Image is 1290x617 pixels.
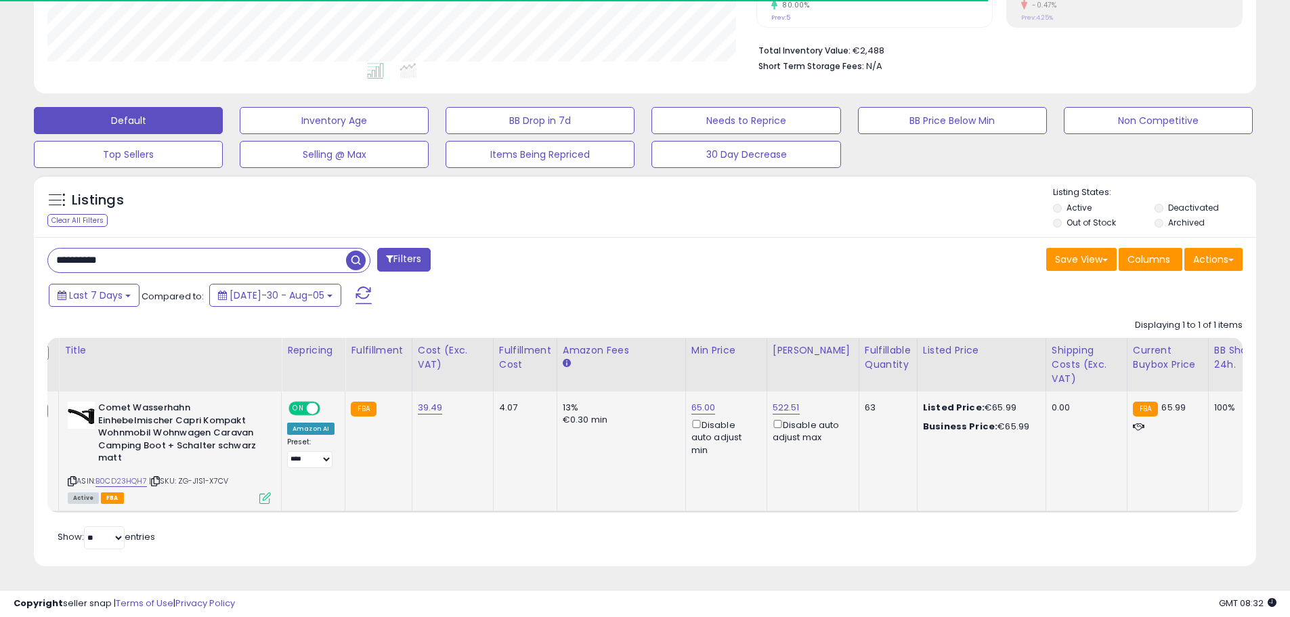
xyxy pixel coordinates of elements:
[858,107,1047,134] button: BB Price Below Min
[1133,343,1203,372] div: Current Buybox Price
[209,284,341,307] button: [DATE]-30 - Aug-05
[290,403,307,414] span: ON
[64,343,276,358] div: Title
[499,402,546,414] div: 4.07
[446,107,635,134] button: BB Drop in 7d
[68,402,271,502] div: ASIN:
[1046,248,1117,271] button: Save View
[14,597,63,610] strong: Copyright
[418,343,488,372] div: Cost (Exc. VAT)
[563,358,571,370] small: Amazon Fees.
[866,60,882,72] span: N/A
[318,403,340,414] span: OFF
[287,438,335,468] div: Preset:
[287,423,335,435] div: Amazon AI
[1219,597,1276,610] span: 2025-08-13 08:32 GMT
[1184,248,1243,271] button: Actions
[69,289,123,302] span: Last 7 Days
[1064,107,1253,134] button: Non Competitive
[758,45,851,56] b: Total Inventory Value:
[116,597,173,610] a: Terms of Use
[98,402,263,468] b: Comet Wasserhahn Einhebelmischer Capri Kompakt Wohnmobil Wohnwagen Caravan Camping Boot + Schalte...
[1053,186,1256,199] p: Listing States:
[230,289,324,302] span: [DATE]-30 - Aug-05
[923,421,1035,433] div: €65.99
[68,492,99,504] span: All listings currently available for purchase on Amazon
[240,107,429,134] button: Inventory Age
[771,14,790,22] small: Prev: 5
[758,60,864,72] b: Short Term Storage Fees:
[287,343,339,358] div: Repricing
[351,402,376,417] small: FBA
[563,414,675,426] div: €0.30 min
[773,401,800,414] a: 522.51
[1135,319,1243,332] div: Displaying 1 to 1 of 1 items
[1214,343,1264,372] div: BB Share 24h.
[58,530,155,543] span: Show: entries
[240,141,429,168] button: Selling @ Max
[418,401,443,414] a: 39.49
[1067,217,1116,228] label: Out of Stock
[865,402,907,414] div: 63
[1168,202,1219,213] label: Deactivated
[142,290,204,303] span: Compared to:
[563,402,675,414] div: 13%
[923,343,1040,358] div: Listed Price
[1021,14,1053,22] small: Prev: 4.25%
[923,401,985,414] b: Listed Price:
[175,597,235,610] a: Privacy Policy
[499,343,551,372] div: Fulfillment Cost
[68,402,95,429] img: 312PGdxqTeL._SL40_.jpg
[773,343,853,358] div: [PERSON_NAME]
[691,401,716,414] a: 65.00
[95,475,147,487] a: B0CD23HQH7
[773,417,848,444] div: Disable auto adjust max
[1161,401,1186,414] span: 65.99
[101,492,124,504] span: FBA
[446,141,635,168] button: Items Being Repriced
[72,191,124,210] h5: Listings
[34,141,223,168] button: Top Sellers
[34,107,223,134] button: Default
[691,343,761,358] div: Min Price
[1133,402,1158,417] small: FBA
[865,343,911,372] div: Fulfillable Quantity
[923,420,997,433] b: Business Price:
[351,343,406,358] div: Fulfillment
[49,284,139,307] button: Last 7 Days
[651,107,840,134] button: Needs to Reprice
[1052,402,1117,414] div: 0.00
[1168,217,1205,228] label: Archived
[563,343,680,358] div: Amazon Fees
[1052,343,1121,386] div: Shipping Costs (Exc. VAT)
[47,214,108,227] div: Clear All Filters
[1119,248,1182,271] button: Columns
[377,248,430,272] button: Filters
[1067,202,1092,213] label: Active
[1127,253,1170,266] span: Columns
[691,417,756,456] div: Disable auto adjust min
[14,597,235,610] div: seller snap | |
[149,475,228,486] span: | SKU: ZG-J1S1-X7CV
[758,41,1232,58] li: €2,488
[923,402,1035,414] div: €65.99
[1214,402,1259,414] div: 100%
[651,141,840,168] button: 30 Day Decrease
